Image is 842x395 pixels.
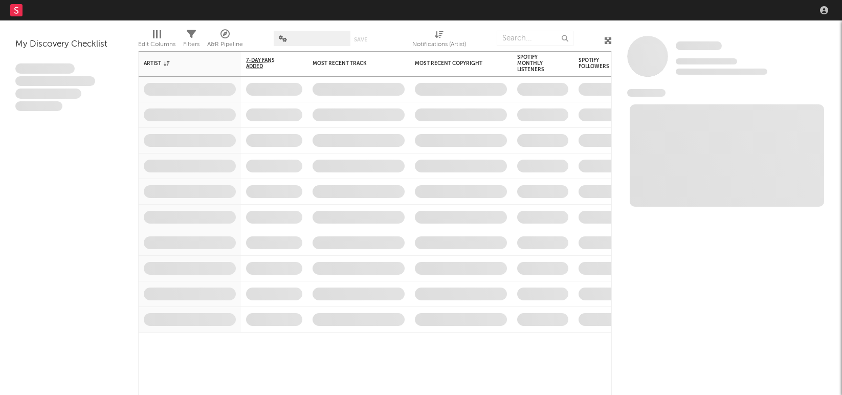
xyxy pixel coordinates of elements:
div: Edit Columns [138,26,175,55]
span: Integer aliquet in purus et [15,76,95,86]
div: Most Recent Track [313,60,389,67]
span: News Feed [627,89,666,97]
span: 7-Day Fans Added [246,57,287,70]
div: A&R Pipeline [207,26,243,55]
a: Some Artist [676,41,722,51]
div: Artist [144,60,220,67]
div: Filters [183,26,200,55]
div: Notifications (Artist) [412,26,466,55]
div: Most Recent Copyright [415,60,492,67]
div: Edit Columns [138,38,175,51]
span: Aliquam viverra [15,101,62,112]
div: Filters [183,38,200,51]
div: Spotify Monthly Listeners [517,54,553,73]
span: Lorem ipsum dolor [15,63,75,74]
div: Notifications (Artist) [412,38,466,51]
button: Save [354,37,367,42]
span: 0 fans last week [676,69,767,75]
div: My Discovery Checklist [15,38,123,51]
span: Praesent ac interdum [15,89,81,99]
span: Tracking Since: [DATE] [676,58,737,64]
div: Spotify Followers [579,57,614,70]
div: A&R Pipeline [207,38,243,51]
input: Search... [497,31,573,46]
span: Some Artist [676,41,722,50]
